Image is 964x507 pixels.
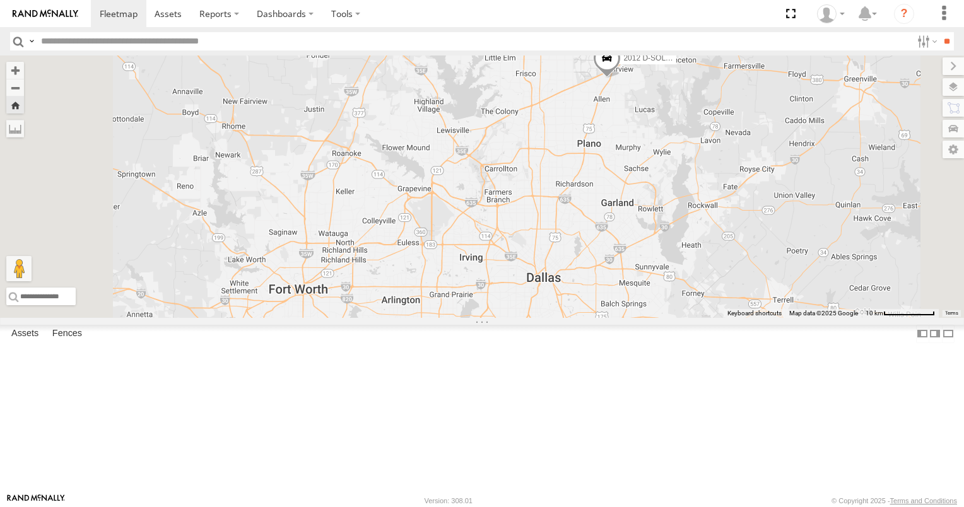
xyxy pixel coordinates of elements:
span: 10 km [866,310,883,317]
label: Map Settings [943,141,964,158]
div: © Copyright 2025 - [832,497,957,504]
button: Zoom in [6,62,24,79]
label: Measure [6,120,24,137]
button: Map Scale: 10 km per 78 pixels [862,309,939,318]
div: Version: 308.01 [425,497,473,504]
label: Search Filter Options [912,32,939,50]
span: 2012 D-SOL Welding Truck #3 [623,54,726,63]
label: Search Query [26,32,37,50]
button: Drag Pegman onto the map to open Street View [6,256,32,281]
label: Fences [46,325,88,342]
label: Dock Summary Table to the Left [916,325,929,343]
label: Hide Summary Table [942,325,955,343]
a: Terms (opens in new tab) [945,311,958,316]
button: Keyboard shortcuts [727,309,782,318]
a: Visit our Website [7,494,65,507]
label: Assets [5,325,45,342]
button: Zoom out [6,79,24,96]
a: Terms and Conditions [890,497,957,504]
button: Zoom Home [6,96,24,114]
span: Map data ©2025 Google [789,310,858,317]
i: ? [894,4,914,24]
div: David Solis [813,4,849,23]
img: rand-logo.svg [13,9,78,18]
label: Dock Summary Table to the Right [929,325,941,343]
